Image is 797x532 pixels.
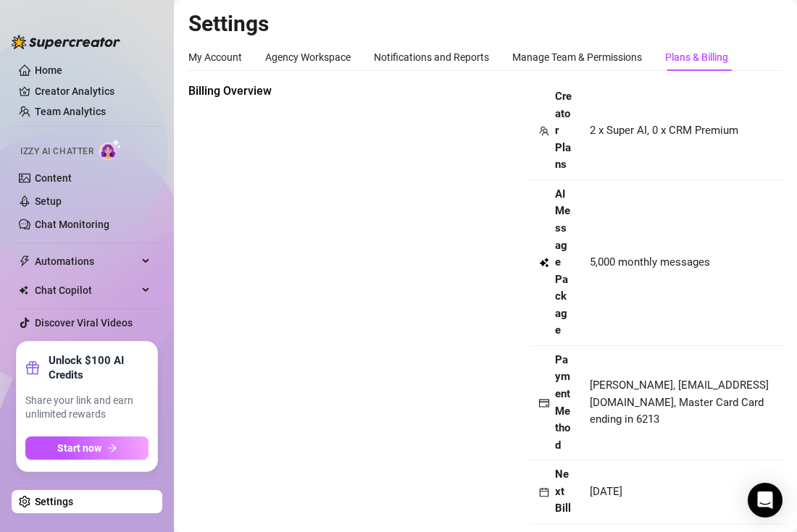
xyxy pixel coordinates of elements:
[35,496,73,507] a: Settings
[188,83,432,100] span: Billing Overview
[590,485,622,498] span: [DATE]
[555,187,570,337] strong: AI Message Package
[49,353,149,382] strong: Unlock $100 AI Credits
[25,360,40,375] span: gift
[35,172,72,184] a: Content
[99,139,122,160] img: AI Chatter
[107,443,117,453] span: arrow-right
[35,195,62,207] a: Setup
[19,285,28,295] img: Chat Copilot
[555,353,570,452] strong: Payment Method
[539,398,549,408] span: credit-card
[12,35,120,49] img: logo-BBDzfeDw.svg
[35,64,62,76] a: Home
[374,49,489,65] div: Notifications and Reports
[539,126,549,136] span: team
[35,250,138,273] span: Automations
[590,124,738,137] span: 2 x Super AI, 0 x CRM Premium
[555,90,572,171] strong: Creator Plans
[35,106,106,117] a: Team Analytics
[19,256,30,267] span: thunderbolt
[25,394,149,422] span: Share your link and earn unlimited rewards
[57,442,101,454] span: Start now
[665,49,728,65] div: Plans & Billing
[188,10,783,38] h2: Settings
[748,483,783,518] div: Open Intercom Messenger
[20,145,93,159] span: Izzy AI Chatter
[35,80,151,103] a: Creator Analytics
[590,379,769,426] span: [PERSON_NAME], [EMAIL_ADDRESS][DOMAIN_NAME], Master Card Card ending in 6213
[35,279,138,302] span: Chat Copilot
[539,487,549,497] span: calendar
[265,49,351,65] div: Agency Workspace
[35,219,109,230] a: Chat Monitoring
[512,49,642,65] div: Manage Team & Permissions
[555,468,571,515] strong: Next Bill
[35,317,133,329] a: Discover Viral Videos
[25,436,149,460] button: Start nowarrow-right
[188,49,242,65] div: My Account
[590,254,710,271] span: 5,000 monthly messages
